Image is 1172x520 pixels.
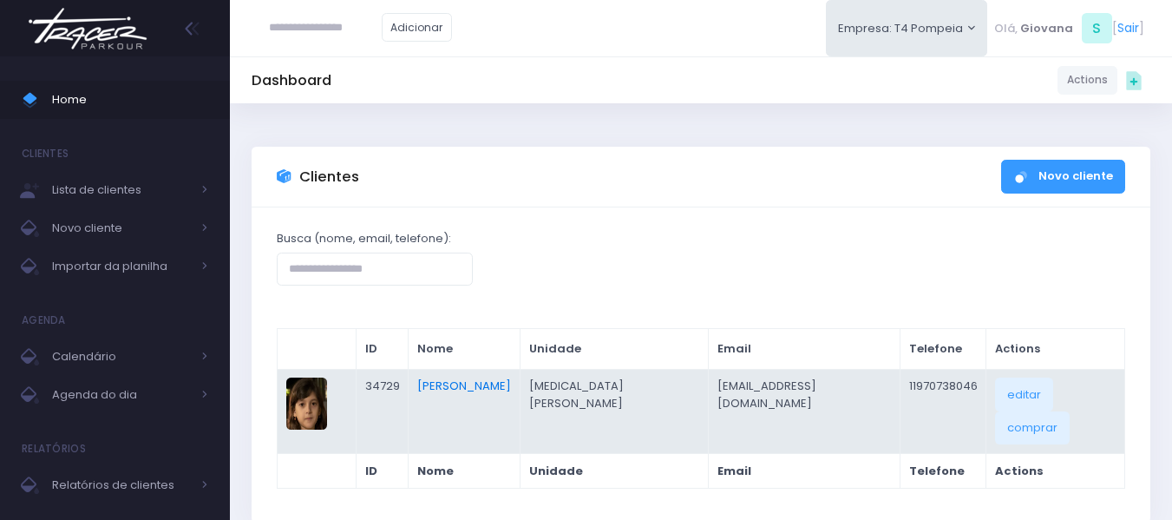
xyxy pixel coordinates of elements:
[52,217,191,240] span: Novo cliente
[994,20,1018,37] span: Olá,
[1001,160,1125,194] a: Novo cliente
[986,329,1124,370] th: Actions
[995,378,1053,411] a: editar
[1057,66,1117,95] a: Actions
[52,89,208,111] span: Home
[356,453,409,488] th: ID
[356,369,409,453] td: 34729
[709,329,900,370] th: Email
[900,453,986,488] th: Telefone
[520,329,708,370] th: Unidade
[900,329,986,370] th: Telefone
[417,378,511,394] a: [PERSON_NAME]
[1020,20,1073,37] span: Giovana
[409,453,521,488] th: Nome
[900,369,986,453] td: 11970738046
[277,230,451,247] label: Busca (nome, email, telefone):
[22,431,86,466] h4: Relatórios
[22,303,66,338] h4: Agenda
[1117,19,1139,37] a: Sair
[356,329,409,370] th: ID
[409,329,521,370] th: Nome
[299,168,359,186] h3: Clientes
[52,179,191,201] span: Lista de clientes
[1082,13,1112,43] span: S
[22,136,69,171] h4: Clientes
[520,453,708,488] th: Unidade
[995,411,1070,444] a: comprar
[986,453,1124,488] th: Actions
[382,13,453,42] a: Adicionar
[52,346,191,368] span: Calendário
[52,255,191,278] span: Importar da planilha
[52,384,191,406] span: Agenda do dia
[252,72,331,89] h5: Dashboard
[520,369,708,453] td: [MEDICAL_DATA] [PERSON_NAME]
[709,453,900,488] th: Email
[52,474,191,497] span: Relatórios de clientes
[987,9,1150,48] div: [ ]
[709,369,900,453] td: [EMAIL_ADDRESS][DOMAIN_NAME]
